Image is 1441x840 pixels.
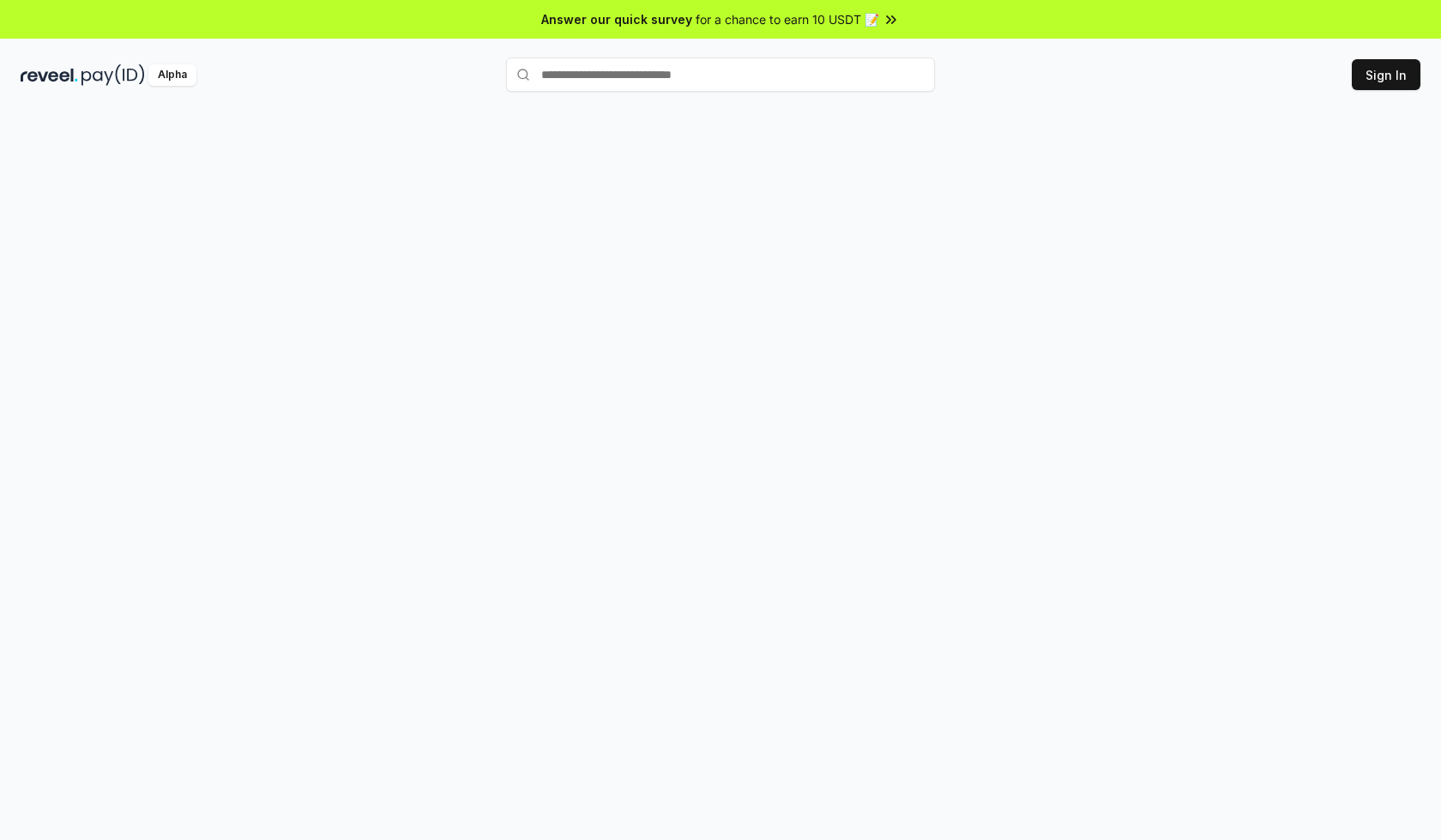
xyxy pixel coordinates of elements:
[696,10,879,28] span: for a chance to earn 10 USDT 📝
[1352,59,1420,90] button: Sign In
[148,64,196,86] div: Alpha
[21,64,78,86] img: reveel_dark
[81,64,145,86] img: pay_id
[541,10,692,28] span: Answer our quick survey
